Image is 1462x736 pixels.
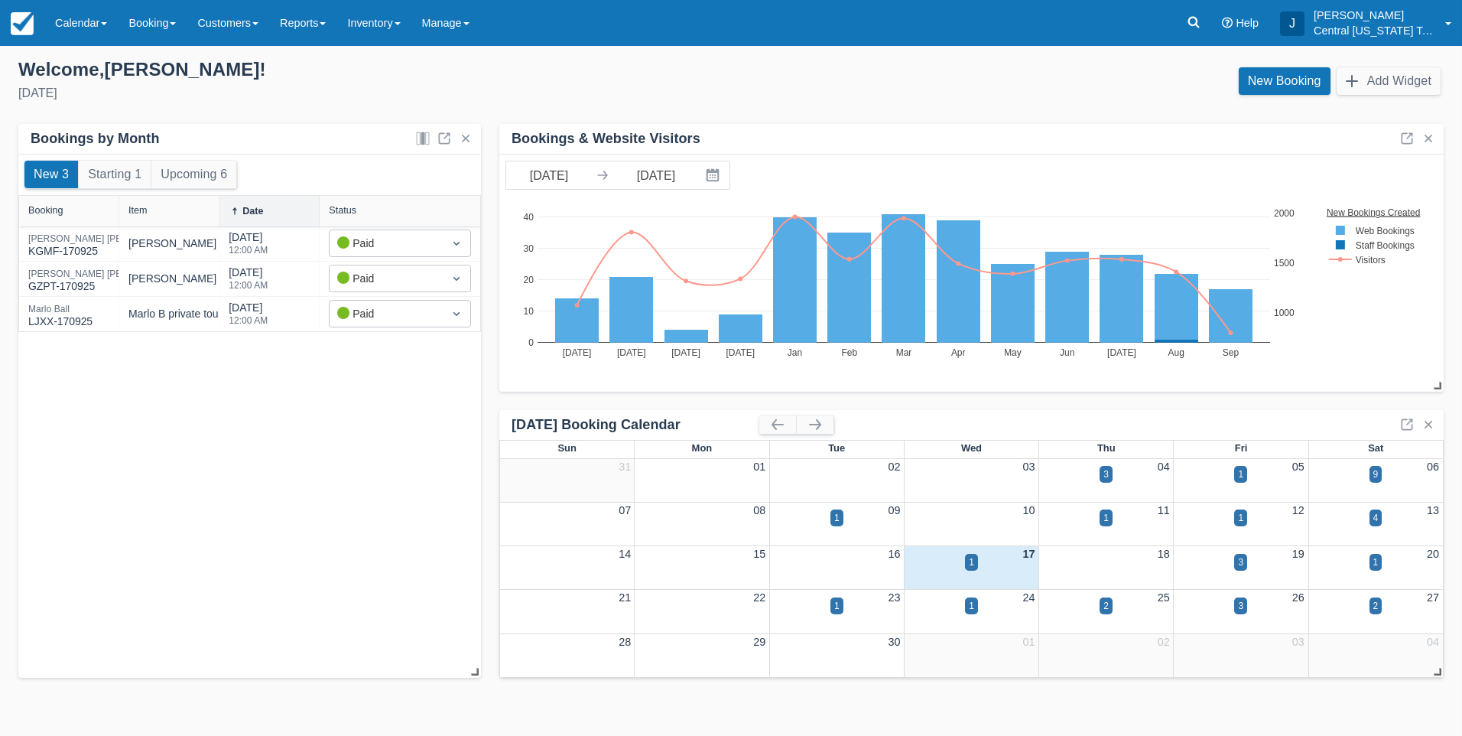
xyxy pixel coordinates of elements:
[128,306,302,322] div: Marlo B private tour 4 guests [DATE]
[1158,548,1170,560] a: 18
[229,300,268,334] div: [DATE]
[1373,599,1379,613] div: 2
[24,161,78,188] button: New 3
[337,235,435,252] div: Paid
[449,236,464,251] span: Dropdown icon
[28,234,183,243] div: [PERSON_NAME] [PERSON_NAME]
[512,416,759,434] div: [DATE] Booking Calendar
[1280,11,1304,36] div: J
[619,504,631,516] a: 07
[337,305,435,322] div: Paid
[31,130,160,148] div: Bookings by Month
[1368,442,1383,454] span: Sat
[753,591,765,604] a: 22
[888,636,900,648] a: 30
[557,442,576,454] span: Sun
[1023,548,1035,560] a: 17
[1373,555,1379,569] div: 1
[1427,461,1439,473] a: 06
[449,306,464,321] span: Dropdown icon
[969,599,974,613] div: 1
[1239,67,1330,95] a: New Booking
[1023,504,1035,516] a: 10
[329,205,356,216] div: Status
[961,442,982,454] span: Wed
[229,316,268,325] div: 12:00 AM
[1427,548,1439,560] a: 20
[753,636,765,648] a: 29
[692,442,713,454] span: Mon
[888,461,900,473] a: 02
[1222,18,1233,28] i: Help
[1023,461,1035,473] a: 03
[828,442,845,454] span: Tue
[18,84,719,103] div: [DATE]
[753,548,765,560] a: 15
[1238,511,1243,525] div: 1
[1427,636,1439,648] a: 04
[28,304,93,314] div: Marlo Ball
[1292,548,1304,560] a: 19
[128,271,331,287] div: [PERSON_NAME] additional guest [DATE]
[888,548,900,560] a: 16
[128,205,148,216] div: Item
[1427,591,1439,604] a: 27
[11,12,34,35] img: checkfront-main-nav-mini-logo.png
[28,240,183,247] a: [PERSON_NAME] [PERSON_NAME]KGMF-170925
[229,281,268,290] div: 12:00 AM
[1238,467,1243,481] div: 1
[128,236,359,252] div: [PERSON_NAME] private tour 14 guests [DATE]
[1292,461,1304,473] a: 05
[699,161,729,189] button: Interact with the calendar and add the check-in date for your trip.
[888,591,900,604] a: 23
[888,504,900,516] a: 09
[1292,591,1304,604] a: 26
[1373,467,1379,481] div: 9
[1427,504,1439,516] a: 13
[28,269,183,295] div: GZPT-170925
[1158,504,1170,516] a: 11
[28,269,183,278] div: [PERSON_NAME] [PERSON_NAME]
[613,161,699,189] input: End Date
[28,311,93,318] a: Marlo BallLJXX-170925
[1292,504,1304,516] a: 12
[619,591,631,604] a: 21
[242,206,263,217] div: Date
[1238,555,1243,569] div: 3
[1023,636,1035,648] a: 01
[1103,599,1109,613] div: 2
[28,304,93,330] div: LJXX-170925
[1238,599,1243,613] div: 3
[151,161,236,188] button: Upcoming 6
[28,205,63,216] div: Booking
[619,636,631,648] a: 28
[1097,442,1116,454] span: Thu
[337,270,435,287] div: Paid
[1337,67,1441,95] button: Add Widget
[229,265,268,299] div: [DATE]
[753,504,765,516] a: 08
[1158,591,1170,604] a: 25
[18,58,719,81] div: Welcome , [PERSON_NAME] !
[1235,442,1248,454] span: Fri
[619,548,631,560] a: 14
[969,555,974,569] div: 1
[1328,207,1422,217] text: New Bookings Created
[1103,467,1109,481] div: 3
[1236,17,1259,29] span: Help
[79,161,151,188] button: Starting 1
[834,599,840,613] div: 1
[1373,511,1379,525] div: 4
[834,511,840,525] div: 1
[1292,636,1304,648] a: 03
[619,461,631,473] a: 31
[753,461,765,473] a: 01
[512,130,700,148] div: Bookings & Website Visitors
[1023,591,1035,604] a: 24
[28,234,183,259] div: KGMF-170925
[1158,461,1170,473] a: 04
[1103,511,1109,525] div: 1
[1314,8,1436,23] p: [PERSON_NAME]
[1314,23,1436,38] p: Central [US_STATE] Tours
[229,230,268,264] div: [DATE]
